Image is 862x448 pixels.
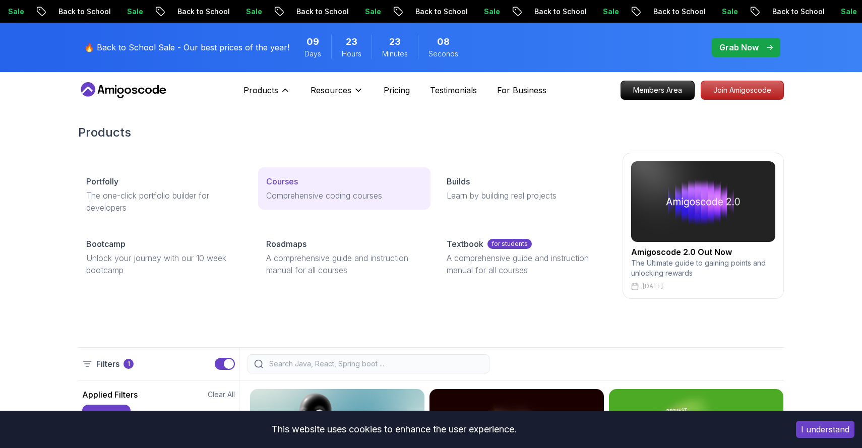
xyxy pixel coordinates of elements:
[86,238,126,250] p: Bootcamp
[701,81,784,100] a: Join Amigoscode
[447,175,470,187] p: Builds
[82,405,131,423] button: course
[621,81,695,100] a: Members Area
[258,230,430,284] a: RoadmapsA comprehensive guide and instruction manual for all courses
[266,189,422,202] p: Comprehensive coding courses
[447,189,602,202] p: Learn by building real projects
[384,84,410,96] a: Pricing
[208,390,235,400] button: Clear All
[88,409,112,419] p: course
[631,246,775,258] h2: Amigoscode 2.0 Out Now
[701,81,783,99] p: Join Amigoscode
[497,84,546,96] a: For Business
[263,7,331,17] p: Back to School
[382,49,408,59] span: Minutes
[86,175,118,187] p: Portfolly
[311,84,351,96] p: Resources
[487,239,532,249] p: for students
[439,167,610,210] a: BuildsLearn by building real projects
[25,7,93,17] p: Back to School
[331,7,363,17] p: Sale
[266,175,298,187] p: Courses
[128,360,130,368] p: 1
[428,49,458,59] span: Seconds
[258,167,430,210] a: CoursesComprehensive coding courses
[623,153,784,299] a: amigoscode 2.0Amigoscode 2.0 Out NowThe Ultimate guide to gaining points and unlocking rewards[DATE]
[243,84,278,96] p: Products
[719,41,759,53] p: Grab Now
[447,252,602,276] p: A comprehensive guide and instruction manual for all courses
[267,359,483,369] input: Search Java, React, Spring boot ...
[311,84,363,104] button: Resources
[447,238,483,250] p: Textbook
[78,124,784,141] h2: Products
[144,7,212,17] p: Back to School
[266,238,306,250] p: Roadmaps
[212,7,244,17] p: Sale
[631,258,775,278] p: The Ultimate guide to gaining points and unlocking rewards
[643,282,663,290] p: [DATE]
[501,7,569,17] p: Back to School
[620,7,688,17] p: Back to School
[389,35,401,49] span: 23 Minutes
[430,84,477,96] a: Testimonials
[439,230,610,284] a: Textbookfor studentsA comprehensive guide and instruction manual for all courses
[807,7,839,17] p: Sale
[450,7,482,17] p: Sale
[738,7,807,17] p: Back to School
[78,230,250,284] a: BootcampUnlock your journey with our 10 week bootcamp
[631,161,775,242] img: amigoscode 2.0
[86,252,242,276] p: Unlock your journey with our 10 week bootcamp
[82,389,138,401] h2: Applied Filters
[569,7,601,17] p: Sale
[382,7,450,17] p: Back to School
[243,84,290,104] button: Products
[86,189,242,214] p: The one-click portfolio builder for developers
[78,167,250,222] a: PortfollyThe one-click portfolio builder for developers
[342,49,361,59] span: Hours
[266,252,422,276] p: A comprehensive guide and instruction manual for all courses
[796,421,854,438] button: Accept cookies
[84,41,289,53] p: 🔥 Back to School Sale - Our best prices of the year!
[93,7,126,17] p: Sale
[306,35,319,49] span: 9 Days
[304,49,321,59] span: Days
[688,7,720,17] p: Sale
[8,418,781,440] div: This website uses cookies to enhance the user experience.
[621,81,694,99] p: Members Area
[96,358,119,370] p: Filters
[346,35,357,49] span: 23 Hours
[437,35,450,49] span: 8 Seconds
